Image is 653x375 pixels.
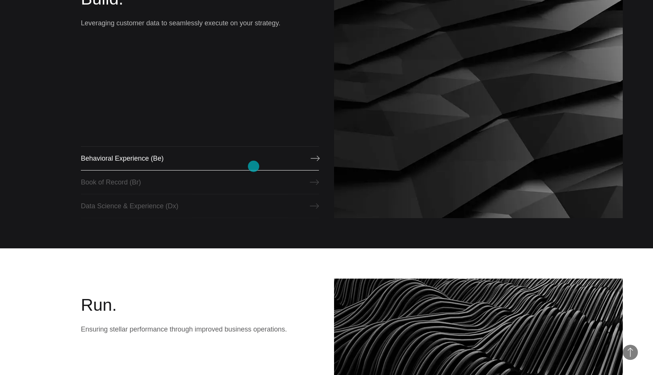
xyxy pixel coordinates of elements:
[81,194,319,218] a: Data Science & Experience (Dx)
[623,345,638,360] button: Back to Top
[81,18,319,28] p: Leveraging customer data to seamlessly execute on your strategy.
[81,294,319,316] h2: Run.
[81,170,319,194] a: Book of Record (Br)
[81,324,319,335] p: Ensuring stellar performance through improved business operations.
[81,146,319,170] a: Behavioral Experience (Be)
